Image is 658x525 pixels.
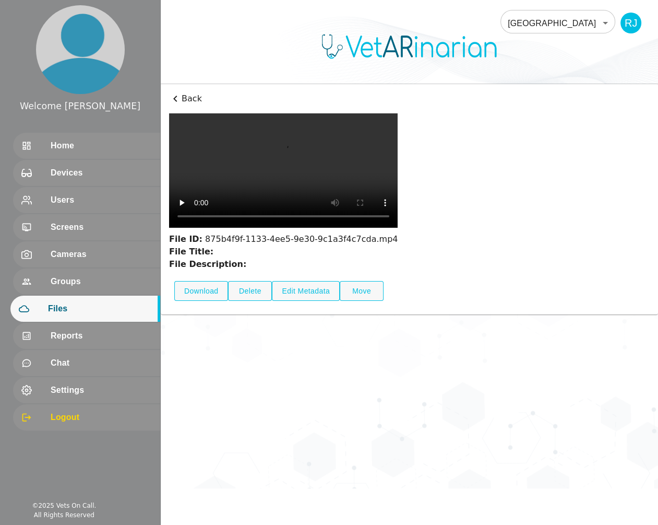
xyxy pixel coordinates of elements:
[13,350,160,376] div: Chat
[13,187,160,213] div: Users
[51,384,152,396] span: Settings
[36,5,125,94] img: profile.png
[13,323,160,349] div: Reports
[51,357,152,369] span: Chat
[13,133,160,159] div: Home
[20,99,140,113] div: Welcome [PERSON_NAME]
[13,269,160,295] div: Groups
[32,501,96,510] div: © 2025 Vets On Call.
[34,510,94,520] div: All Rights Reserved
[51,275,152,288] span: Groups
[51,221,152,234] span: Screens
[51,330,152,342] span: Reports
[51,248,152,261] span: Cameras
[13,377,160,403] div: Settings
[51,167,152,179] span: Devices
[500,8,615,38] div: [GEOGRAPHIC_DATA]
[316,33,504,60] img: Logo
[13,160,160,186] div: Devices
[13,241,160,267] div: Cameras
[620,13,641,33] div: RJ
[13,404,160,430] div: Logout
[51,194,152,206] span: Users
[51,411,152,424] span: Logout
[48,302,152,315] span: Files
[51,139,152,152] span: Home
[10,296,160,322] div: Files
[13,214,160,240] div: Screens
